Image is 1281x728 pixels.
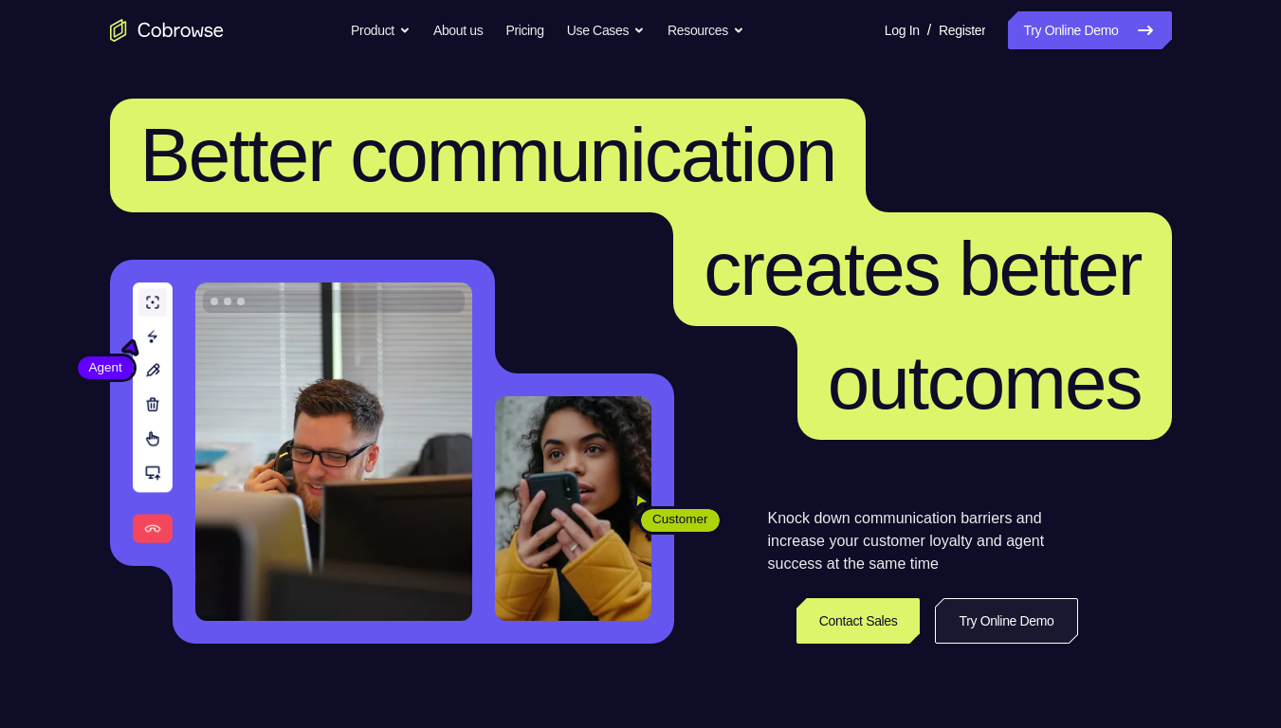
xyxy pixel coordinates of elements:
[140,113,836,197] span: Better communication
[704,227,1141,311] span: creates better
[567,11,645,49] button: Use Cases
[885,11,920,49] a: Log In
[796,598,921,644] a: Contact Sales
[768,507,1078,575] p: Knock down communication barriers and increase your customer loyalty and agent success at the sam...
[668,11,744,49] button: Resources
[935,598,1077,644] a: Try Online Demo
[495,396,651,621] img: A customer holding their phone
[828,340,1142,425] span: outcomes
[927,19,931,42] span: /
[110,19,224,42] a: Go to the home page
[195,282,472,621] img: A customer support agent talking on the phone
[939,11,985,49] a: Register
[1008,11,1171,49] a: Try Online Demo
[433,11,483,49] a: About us
[505,11,543,49] a: Pricing
[351,11,411,49] button: Product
